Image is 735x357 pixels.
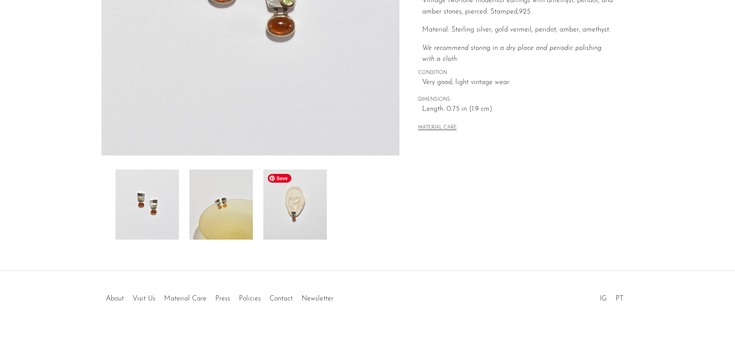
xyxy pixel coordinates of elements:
ul: Quick links [101,288,338,305]
p: Material: Sterling silver, gold vermeil, peridot, amber, amethyst. [422,25,615,36]
img: Amethyst Peridot Amber Earrings [189,170,253,240]
a: Material Care [164,295,206,302]
a: Policies [239,295,261,302]
a: IG [600,295,607,302]
span: Very good; light vintage wear. [422,77,615,88]
a: PT [616,295,623,302]
i: We recommend storing in a dry place and periodic polishing with a cloth. [422,45,602,63]
span: Length: 0.75 in (1.9 cm) [422,104,615,115]
ul: Social Medias [595,288,628,305]
em: 925. [519,8,532,15]
a: Contact [269,295,293,302]
a: Press [215,295,230,302]
img: Amethyst Peridot Amber Earrings [263,170,327,240]
a: Visit Us [133,295,155,302]
img: Amethyst Peridot Amber Earrings [115,170,179,240]
span: Save [268,174,291,183]
a: About [106,295,124,302]
span: DIMENSIONS [418,96,615,104]
span: CONDITION [418,69,615,77]
button: MATERIAL CARE [418,125,457,131]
